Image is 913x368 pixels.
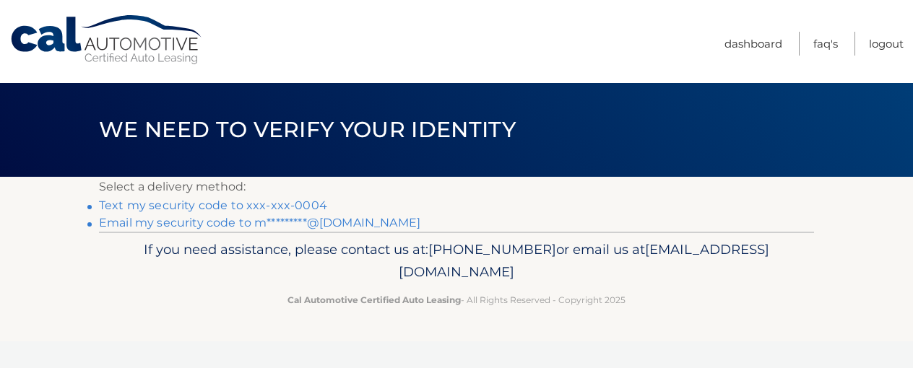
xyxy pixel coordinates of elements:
strong: Cal Automotive Certified Auto Leasing [287,294,461,305]
p: If you need assistance, please contact us at: or email us at [108,238,805,284]
span: [PHONE_NUMBER] [428,241,556,258]
p: - All Rights Reserved - Copyright 2025 [108,292,805,307]
a: FAQ's [813,32,838,56]
a: Cal Automotive [9,14,204,66]
a: Email my security code to m*********@[DOMAIN_NAME] [99,216,420,229]
a: Text my security code to xxx-xxx-0004 [99,198,327,212]
p: Select a delivery method: [99,177,814,197]
a: Logout [869,32,904,56]
span: We need to verify your identity [99,116,516,143]
a: Dashboard [724,32,782,56]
